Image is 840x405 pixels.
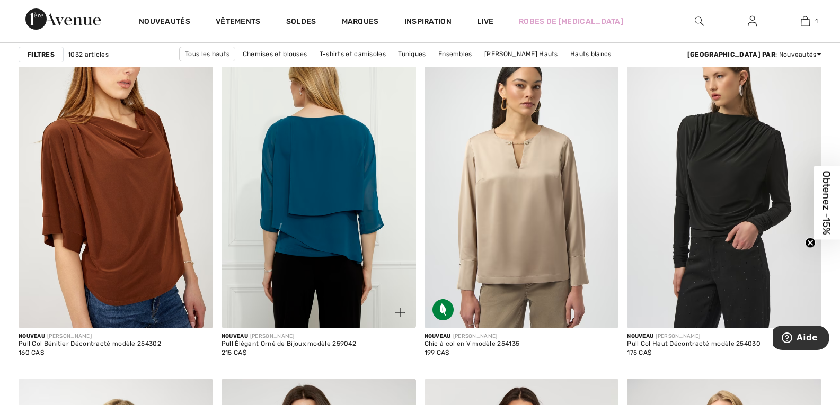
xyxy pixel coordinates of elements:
a: Marques [342,17,379,28]
div: Obtenez -15%Close teaser [814,166,840,239]
span: Nouveau [627,333,653,339]
div: [PERSON_NAME] [222,332,356,340]
span: 1 [815,16,818,26]
img: Pull Col Bénitier Décontracté modèle 254302. Toffee/black [19,37,213,328]
span: Nouveau [19,333,45,339]
a: Pull Élégant Orné de Bijoux modèle 259042. Sarcelle foncé [222,37,416,328]
img: 1ère Avenue [25,8,101,30]
a: Vêtements [216,17,261,28]
span: 215 CA$ [222,349,246,356]
span: 175 CA$ [627,349,651,356]
a: Tous les hauts [179,47,235,61]
div: [PERSON_NAME] [627,332,761,340]
span: 199 CA$ [425,349,449,356]
div: Pull Col Haut Décontracté modèle 254030 [627,340,761,348]
img: Mes infos [748,15,757,28]
strong: [GEOGRAPHIC_DATA] par [687,51,775,58]
div: [PERSON_NAME] [425,332,520,340]
a: Ensembles [433,47,478,61]
a: Robes de [MEDICAL_DATA] [519,16,623,27]
span: Nouveau [425,333,451,339]
div: : Nouveautés [687,50,821,59]
img: Chic à col en V modèle 254135. Fawn [425,37,619,328]
a: Soldes [286,17,316,28]
button: Close teaser [805,237,816,248]
img: Mon panier [801,15,810,28]
div: Pull Élégant Orné de Bijoux modèle 259042 [222,340,356,348]
a: 1 [779,15,831,28]
a: Chemises et blouses [237,47,313,61]
a: [PERSON_NAME] Hauts [479,47,563,61]
div: Pull Col Bénitier Décontracté modèle 254302 [19,340,161,348]
span: 1032 articles [68,50,109,59]
a: Hauts [PERSON_NAME] [380,61,464,75]
a: Se connecter [739,15,765,28]
a: Hauts noirs [332,61,378,75]
div: Chic à col en V modèle 254135 [425,340,520,348]
img: recherche [695,15,704,28]
iframe: Ouvre un widget dans lequel vous pouvez trouver plus d’informations [773,326,829,352]
img: Pull Col Haut Décontracté modèle 254030. Noir [627,37,821,328]
span: 160 CA$ [19,349,44,356]
a: T-shirts et camisoles [314,47,391,61]
div: [PERSON_NAME] [19,332,161,340]
span: Obtenez -15% [821,170,833,235]
a: Live [477,16,493,27]
span: Nouveau [222,333,248,339]
span: Inspiration [404,17,452,28]
a: Tuniques [393,47,431,61]
img: plus_v2.svg [395,308,405,317]
img: Tissu écologique [432,299,454,320]
a: Nouveautés [139,17,190,28]
a: Hauts blancs [565,47,617,61]
strong: Filtres [28,50,55,59]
